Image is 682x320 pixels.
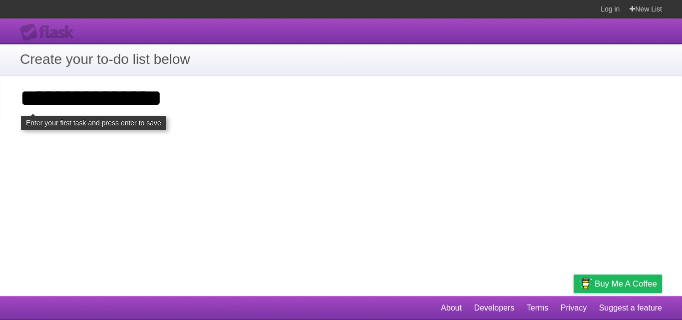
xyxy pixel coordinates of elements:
h1: Create your to-do list below [20,49,662,70]
a: Privacy [561,299,587,318]
a: Terms [527,299,549,318]
a: About [441,299,462,318]
div: Flask [20,23,80,41]
span: Buy me a coffee [595,275,657,293]
a: Developers [474,299,514,318]
a: Suggest a feature [599,299,662,318]
img: Buy me a coffee [579,275,592,292]
a: Buy me a coffee [574,275,662,293]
